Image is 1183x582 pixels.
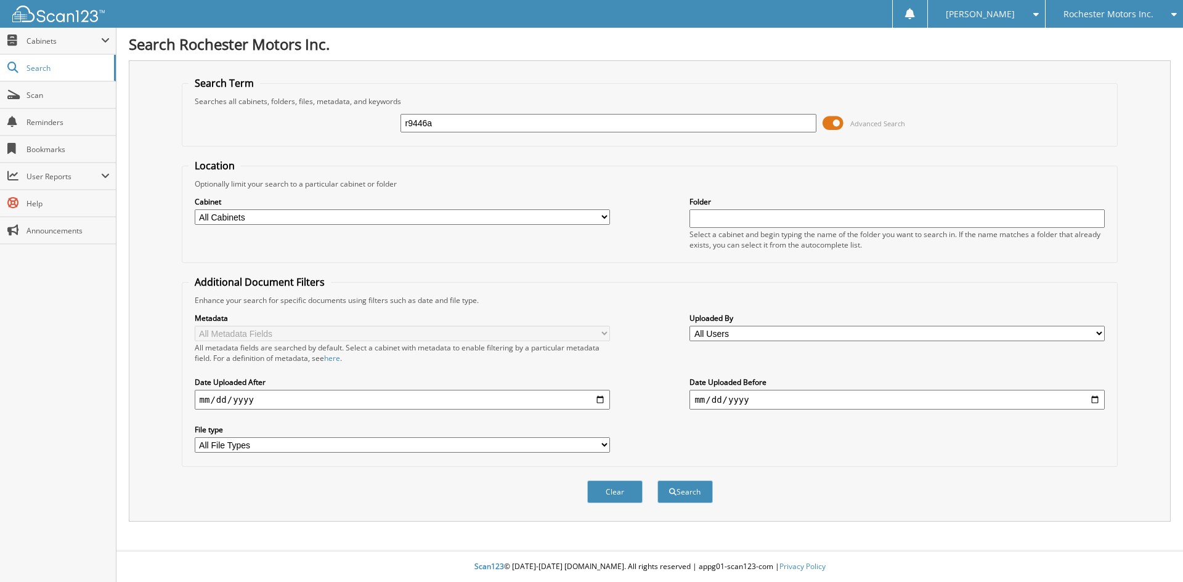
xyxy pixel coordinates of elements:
[779,561,826,572] a: Privacy Policy
[189,76,260,90] legend: Search Term
[26,90,110,100] span: Scan
[195,196,610,207] label: Cabinet
[26,63,108,73] span: Search
[587,480,643,503] button: Clear
[195,342,610,363] div: All metadata fields are searched by default. Select a cabinet with metadata to enable filtering b...
[946,10,1015,18] span: [PERSON_NAME]
[26,225,110,236] span: Announcements
[689,229,1105,250] div: Select a cabinet and begin typing the name of the folder you want to search in. If the name match...
[195,390,610,410] input: start
[657,480,713,503] button: Search
[26,144,110,155] span: Bookmarks
[26,198,110,209] span: Help
[12,6,105,22] img: scan123-logo-white.svg
[195,424,610,435] label: File type
[26,36,101,46] span: Cabinets
[1063,10,1153,18] span: Rochester Motors Inc.
[474,561,504,572] span: Scan123
[116,552,1183,582] div: © [DATE]-[DATE] [DOMAIN_NAME]. All rights reserved | appg01-scan123-com |
[689,196,1105,207] label: Folder
[689,313,1105,323] label: Uploaded By
[189,159,241,172] legend: Location
[195,313,610,323] label: Metadata
[26,117,110,127] span: Reminders
[195,377,610,387] label: Date Uploaded After
[189,179,1112,189] div: Optionally limit your search to a particular cabinet or folder
[689,390,1105,410] input: end
[129,34,1171,54] h1: Search Rochester Motors Inc.
[189,96,1112,107] div: Searches all cabinets, folders, files, metadata, and keywords
[189,275,331,289] legend: Additional Document Filters
[189,295,1112,305] div: Enhance your search for specific documents using filters such as date and file type.
[1121,523,1183,582] iframe: Chat Widget
[26,171,101,182] span: User Reports
[689,377,1105,387] label: Date Uploaded Before
[850,119,905,128] span: Advanced Search
[324,353,340,363] a: here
